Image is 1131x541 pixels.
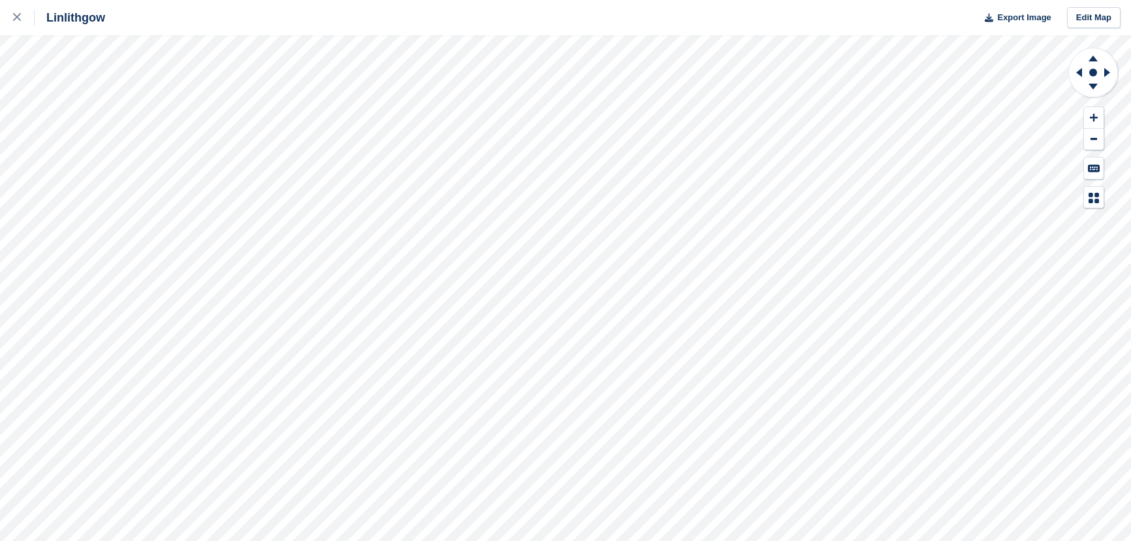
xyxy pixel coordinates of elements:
button: Keyboard Shortcuts [1084,157,1104,179]
button: Zoom In [1084,107,1104,129]
a: Edit Map [1067,7,1121,29]
button: Zoom Out [1084,129,1104,150]
span: Export Image [997,11,1051,24]
button: Export Image [977,7,1051,29]
div: Linlithgow [35,10,105,25]
button: Map Legend [1084,187,1104,208]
